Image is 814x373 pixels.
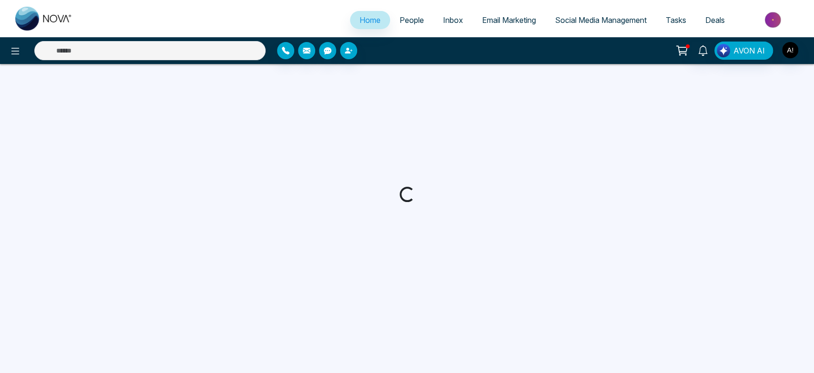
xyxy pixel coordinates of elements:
[705,15,725,25] span: Deals
[739,9,808,31] img: Market-place.gif
[400,15,424,25] span: People
[546,11,656,29] a: Social Media Management
[717,44,730,57] img: Lead Flow
[696,11,734,29] a: Deals
[390,11,433,29] a: People
[555,15,647,25] span: Social Media Management
[15,7,72,31] img: Nova CRM Logo
[350,11,390,29] a: Home
[473,11,546,29] a: Email Marketing
[782,42,798,58] img: User Avatar
[443,15,463,25] span: Inbox
[714,42,773,60] button: AVON AI
[656,11,696,29] a: Tasks
[733,45,765,56] span: AVON AI
[360,15,381,25] span: Home
[482,15,536,25] span: Email Marketing
[433,11,473,29] a: Inbox
[666,15,686,25] span: Tasks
